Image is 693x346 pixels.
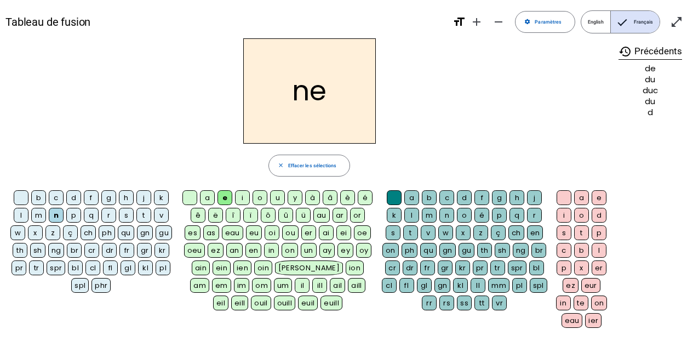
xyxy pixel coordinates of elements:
div: l [404,208,419,223]
div: j [527,190,542,205]
button: Diminuer la taille de la police [488,11,509,33]
div: eu [246,225,262,240]
span: Effacer les sélections [288,162,336,170]
div: c [49,190,64,205]
div: tr [29,260,44,275]
div: cr [84,243,99,258]
div: b [31,190,46,205]
div: as [203,225,219,240]
div: tt [474,296,489,310]
div: am [190,278,209,293]
mat-icon: format_size [453,15,466,29]
div: dr [102,243,117,258]
div: tr [490,260,505,275]
div: ph [402,243,418,258]
div: h [119,190,134,205]
div: un [301,243,317,258]
div: ou [282,225,299,240]
div: um [274,278,293,293]
div: t [403,225,418,240]
div: an [226,243,243,258]
div: vr [492,296,507,310]
div: x [28,225,43,240]
div: ng [513,243,529,258]
div: qu [420,243,437,258]
div: br [67,243,82,258]
div: ey [337,243,353,258]
div: ss [457,296,472,310]
div: e [592,190,606,205]
button: Effacer les sélections [268,155,351,177]
div: à [305,190,320,205]
div: du [618,75,682,83]
div: ng [48,243,65,258]
div: ph [99,225,115,240]
div: n [439,208,454,223]
div: v [154,208,169,223]
div: p [592,225,606,240]
div: eau [562,313,583,328]
div: sh [30,243,45,258]
div: k [154,190,169,205]
h1: Tableau de fusion [5,11,447,33]
mat-icon: close [278,162,284,168]
div: e [217,190,232,205]
div: te [574,296,588,310]
div: bl [529,260,544,275]
div: c [439,190,454,205]
div: in [556,296,571,310]
div: gn [137,225,153,240]
div: spl [530,278,547,293]
div: i [557,208,571,223]
div: ê [191,208,205,223]
div: euill [320,296,342,310]
button: Entrer en plein écran [666,11,688,33]
div: kr [154,243,169,258]
div: eil [213,296,228,310]
div: m [422,208,437,223]
div: gn [434,278,451,293]
div: [PERSON_NAME] [275,260,343,275]
div: fr [420,260,435,275]
div: kl [453,278,468,293]
div: pl [156,260,170,275]
div: fl [103,260,118,275]
div: th [13,243,27,258]
div: h [509,190,524,205]
div: de [618,64,682,72]
div: s [557,225,571,240]
mat-icon: open_in_full [670,15,683,29]
div: cr [385,260,400,275]
div: oe [354,225,371,240]
div: cl [382,278,397,293]
div: ouill [274,296,296,310]
div: g [492,190,507,205]
div: ô [261,208,276,223]
div: gl [121,260,135,275]
div: p [557,260,571,275]
div: cl [85,260,100,275]
div: br [531,243,546,258]
div: oeu [184,243,205,258]
div: eur [581,278,600,293]
div: ion [346,260,364,275]
div: ouil [251,296,271,310]
span: Paramètres [535,18,562,26]
div: â [323,190,337,205]
div: a [574,190,589,205]
div: es [185,225,201,240]
div: d [66,190,81,205]
div: ill [312,278,327,293]
div: ei [336,225,351,240]
div: spr [508,260,526,275]
div: s [386,225,400,240]
div: pl [512,278,527,293]
div: euil [298,296,318,310]
div: a [200,190,215,205]
div: phr [91,278,111,293]
div: en [245,243,262,258]
div: on [591,296,608,310]
div: ai [319,225,334,240]
span: English [581,11,610,33]
div: er [301,225,316,240]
